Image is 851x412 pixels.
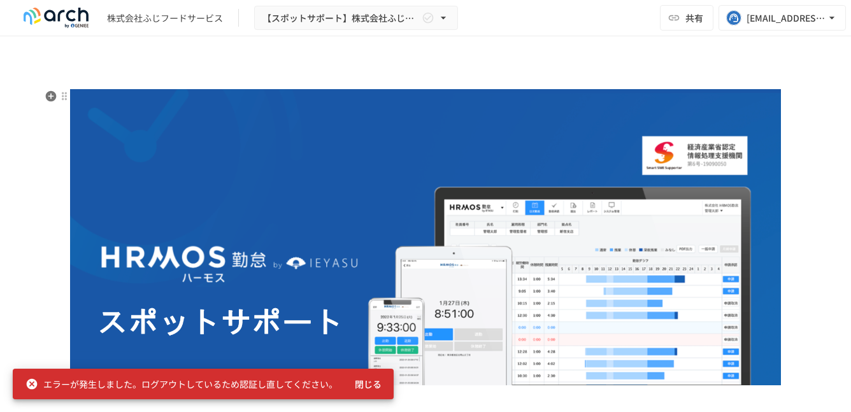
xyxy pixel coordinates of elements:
span: 【スポットサポート】株式会社ふじフードサービス様 [262,10,419,26]
img: logo-default@2x-9cf2c760.svg [15,8,97,28]
span: 共有 [685,11,703,25]
div: 株式会社ふじフードサービス [107,11,223,25]
div: [EMAIL_ADDRESS][DOMAIN_NAME] [747,10,826,26]
button: [EMAIL_ADDRESS][DOMAIN_NAME] [719,5,846,31]
div: エラーが発生しました。ログアウトしているため認証し直してください。 [25,373,338,395]
button: 【スポットサポート】株式会社ふじフードサービス様 [254,6,458,31]
button: 閉じる [348,373,389,396]
button: 共有 [660,5,713,31]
